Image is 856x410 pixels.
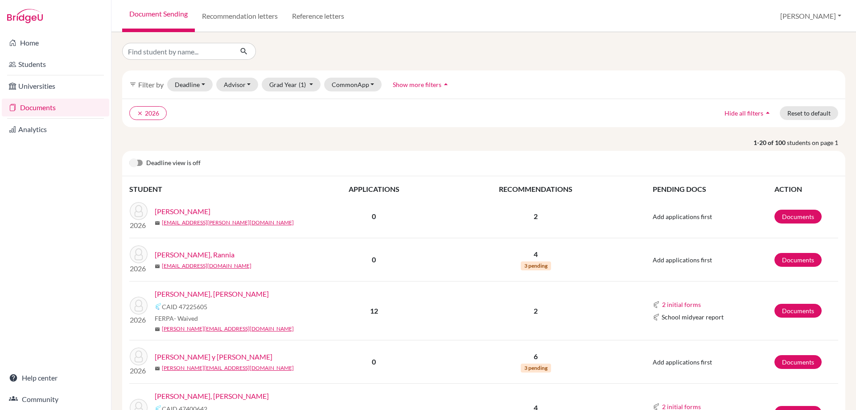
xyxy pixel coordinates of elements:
[774,210,822,224] a: Documents
[167,78,213,91] button: Deadline
[441,249,631,260] p: 4
[155,264,160,269] span: mail
[155,303,162,310] img: Common App logo
[130,202,148,220] img: Ahues Zamora, Fabiola
[653,314,660,321] img: Common App logo
[385,78,458,91] button: Show more filtersarrow_drop_up
[653,213,712,220] span: Add applications first
[155,327,160,332] span: mail
[724,109,763,117] span: Hide all filters
[2,77,109,95] a: Universities
[155,366,160,371] span: mail
[162,325,294,333] a: [PERSON_NAME][EMAIL_ADDRESS][DOMAIN_NAME]
[130,365,148,376] p: 2026
[146,158,201,169] span: Deadline view is off
[155,289,269,299] a: [PERSON_NAME], [PERSON_NAME]
[155,206,210,217] a: [PERSON_NAME]
[370,306,378,315] b: 12
[155,249,235,260] a: [PERSON_NAME], Rannia
[774,183,838,195] th: ACTION
[155,220,160,226] span: mail
[2,120,109,138] a: Analytics
[162,262,251,270] a: [EMAIL_ADDRESS][DOMAIN_NAME]
[653,185,706,193] span: PENDING DOCS
[774,253,822,267] a: Documents
[441,80,450,89] i: arrow_drop_up
[753,138,787,147] strong: 1-20 of 100
[122,43,233,60] input: Find student by name...
[787,138,845,147] span: students on page 1
[662,299,701,310] button: 2 initial forms
[2,99,109,116] a: Documents
[372,255,376,264] b: 0
[2,369,109,387] a: Help center
[129,183,308,195] th: STUDENT
[162,364,294,372] a: [PERSON_NAME][EMAIL_ADDRESS][DOMAIN_NAME]
[7,9,43,23] img: Bridge-U
[662,312,724,322] span: School midyear report
[2,55,109,73] a: Students
[441,211,631,222] p: 2
[393,81,441,88] span: Show more filters
[774,304,822,318] a: Documents
[138,80,164,89] span: Filter by
[776,8,845,25] button: [PERSON_NAME]
[521,364,551,373] span: 3 pending
[324,78,382,91] button: CommonApp
[2,390,109,408] a: Community
[372,357,376,366] b: 0
[774,355,822,369] a: Documents
[349,185,399,193] span: APPLICATIONS
[137,110,143,116] i: clear
[130,297,148,315] img: Alfaro Antonacci, Alessandra
[216,78,259,91] button: Advisor
[653,358,712,366] span: Add applications first
[162,219,294,227] a: [EMAIL_ADDRESS][PERSON_NAME][DOMAIN_NAME]
[372,212,376,220] b: 0
[155,391,269,402] a: [PERSON_NAME], [PERSON_NAME]
[441,306,631,316] p: 2
[780,106,838,120] button: Reset to default
[499,185,572,193] span: RECOMMENDATIONS
[130,245,148,263] img: Alabí Daccarett, Rannia
[763,108,772,117] i: arrow_drop_up
[130,263,148,274] p: 2026
[129,106,167,120] button: clear2026
[441,351,631,362] p: 6
[521,261,551,270] span: 3 pending
[155,352,272,362] a: [PERSON_NAME] y [PERSON_NAME]
[262,78,321,91] button: Grad Year(1)
[155,314,198,323] span: FERPA
[2,34,109,52] a: Home
[653,256,712,264] span: Add applications first
[130,348,148,365] img: Alfaro Rosales y Rosales, Francisco
[299,81,306,88] span: (1)
[162,302,207,311] span: CAID 47225605
[129,81,136,88] i: filter_list
[130,220,148,231] p: 2026
[174,315,198,322] span: - Waived
[653,301,660,308] img: Common App logo
[717,106,780,120] button: Hide all filtersarrow_drop_up
[130,315,148,325] p: 2026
